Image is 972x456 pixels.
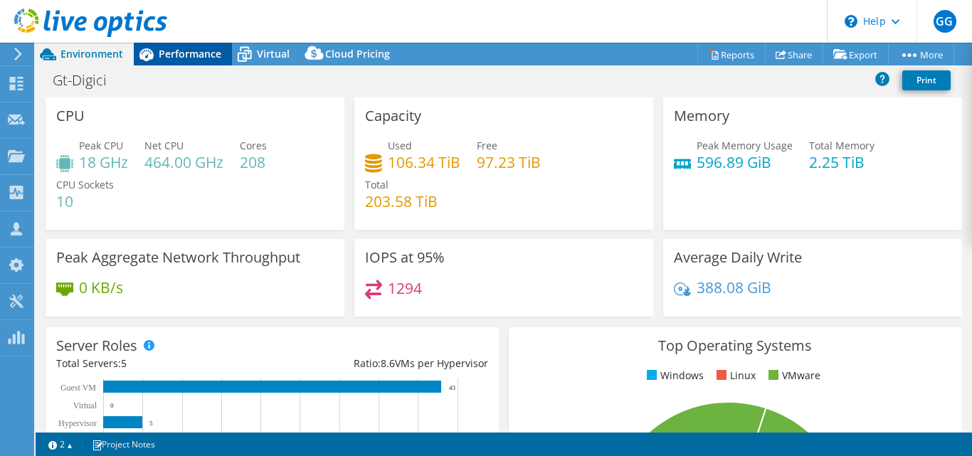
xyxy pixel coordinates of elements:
[823,43,889,65] a: Export
[765,368,820,383] li: VMware
[121,356,127,370] span: 5
[809,154,875,170] h4: 2.25 TiB
[697,154,793,170] h4: 596.89 GiB
[388,139,412,152] span: Used
[240,139,267,152] span: Cores
[149,420,153,427] text: 5
[79,139,123,152] span: Peak CPU
[697,280,771,295] h4: 388.08 GiB
[934,10,956,33] span: GG
[365,250,445,265] h3: IOPS at 95%
[888,43,954,65] a: More
[240,154,267,170] h4: 208
[272,356,487,371] div: Ratio: VMs per Hypervisor
[809,139,875,152] span: Total Memory
[519,338,951,354] h3: Top Operating Systems
[697,43,766,65] a: Reports
[82,435,165,453] a: Project Notes
[38,435,83,453] a: 2
[60,383,96,393] text: Guest VM
[46,73,129,88] h1: Gt-Digici
[381,356,395,370] span: 8.6
[388,154,460,170] h4: 106.34 TiB
[365,108,421,124] h3: Capacity
[902,70,951,90] a: Print
[56,338,137,354] h3: Server Roles
[56,108,85,124] h3: CPU
[845,15,857,28] svg: \n
[79,280,123,295] h4: 0 KB/s
[110,402,114,409] text: 0
[58,418,97,428] text: Hypervisor
[477,139,497,152] span: Free
[325,47,390,60] span: Cloud Pricing
[449,384,456,391] text: 43
[643,368,704,383] li: Windows
[674,108,729,124] h3: Memory
[56,193,114,209] h4: 10
[159,47,221,60] span: Performance
[257,47,290,60] span: Virtual
[477,154,541,170] h4: 97.23 TiB
[56,356,272,371] div: Total Servers:
[56,250,300,265] h3: Peak Aggregate Network Throughput
[713,368,756,383] li: Linux
[388,280,422,296] h4: 1294
[765,43,823,65] a: Share
[73,401,97,410] text: Virtual
[144,139,184,152] span: Net CPU
[365,193,438,209] h4: 203.58 TiB
[365,178,389,191] span: Total
[144,154,223,170] h4: 464.00 GHz
[674,250,802,265] h3: Average Daily Write
[56,178,114,191] span: CPU Sockets
[79,154,128,170] h4: 18 GHz
[60,47,123,60] span: Environment
[697,139,793,152] span: Peak Memory Usage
